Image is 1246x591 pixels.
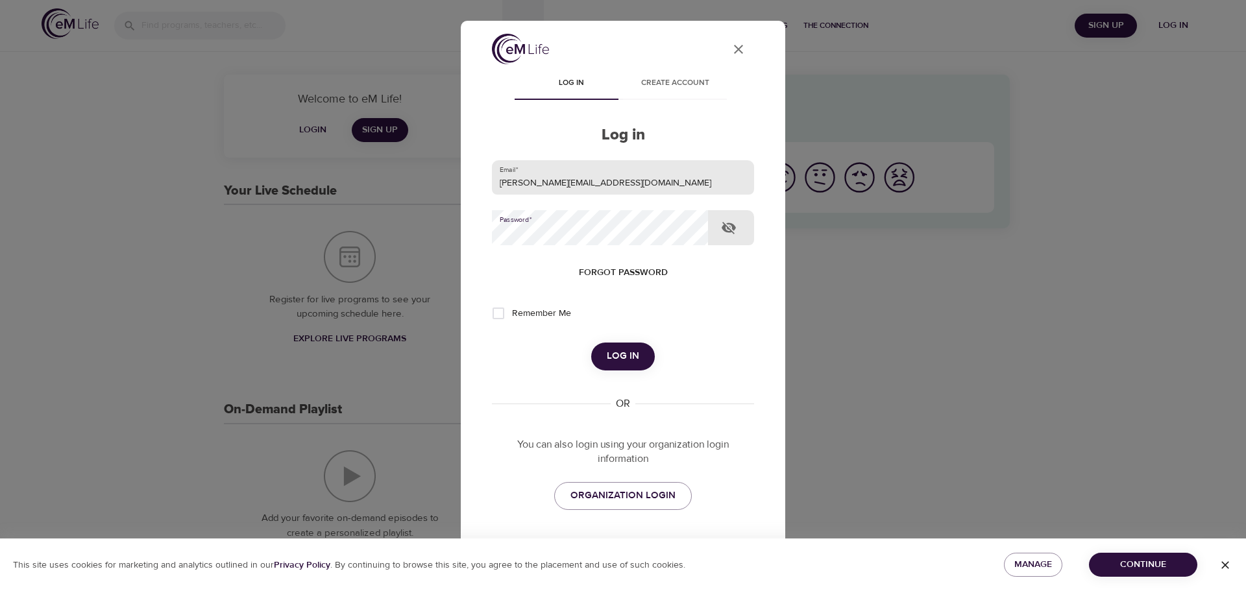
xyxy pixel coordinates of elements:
[591,343,655,370] button: Log in
[492,437,754,467] p: You can also login using your organization login information
[1014,557,1052,573] span: Manage
[492,69,754,100] div: disabled tabs example
[527,77,615,90] span: Log in
[274,559,330,571] b: Privacy Policy
[554,482,692,509] a: ORGANIZATION LOGIN
[512,307,571,320] span: Remember Me
[723,34,754,65] button: close
[611,396,635,411] div: OR
[570,487,676,504] span: ORGANIZATION LOGIN
[1099,557,1187,573] span: Continue
[579,265,668,281] span: Forgot password
[574,261,673,285] button: Forgot password
[492,34,549,64] img: logo
[492,126,754,145] h2: Log in
[607,348,639,365] span: Log in
[631,77,719,90] span: Create account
